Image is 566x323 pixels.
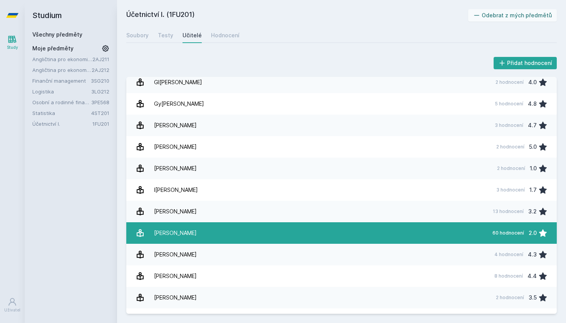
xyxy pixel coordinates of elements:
div: 60 hodnocení [492,230,524,236]
div: 2 hodnocení [496,295,524,301]
a: 3SG210 [91,78,109,84]
a: 4ST201 [91,110,109,116]
a: Finanční management [32,77,91,85]
a: Uživatel [2,293,23,317]
div: 2 hodnocení [497,165,525,171]
a: Hodnocení [211,28,239,43]
button: Přidat hodnocení [494,57,557,69]
div: 4.8 [528,96,537,112]
a: Gl[PERSON_NAME] 2 hodnocení 4.0 [126,72,557,93]
a: Všechny předměty [32,31,82,38]
a: 2AJ211 [92,56,109,62]
a: Účetnictví I. [32,120,92,128]
a: [PERSON_NAME] 2 hodnocení 3.5 [126,287,557,308]
div: 3.5 [529,290,537,305]
div: 4.7 [528,118,537,133]
div: 13 hodnocení [493,208,524,215]
div: [PERSON_NAME] [154,161,197,176]
div: Soubory [126,32,149,39]
a: Logistika [32,88,91,95]
div: Hodnocení [211,32,239,39]
a: [PERSON_NAME] 2 hodnocení 5.0 [126,136,557,158]
a: [PERSON_NAME] 60 hodnocení 2.0 [126,222,557,244]
div: 1.7 [529,182,537,198]
a: Study [2,31,23,54]
div: 2 hodnocení [496,144,524,150]
div: 3 hodnocení [495,122,523,128]
a: [PERSON_NAME] 2 hodnocení 1.0 [126,158,557,179]
div: [PERSON_NAME] [154,118,197,133]
a: 3LG212 [91,88,109,95]
a: Osobní a rodinné finance [32,98,91,106]
a: Angličtina pro ekonomická studia 2 (B2/C1) [32,66,92,74]
div: 5.0 [529,139,537,155]
div: [PERSON_NAME] [154,204,197,219]
a: 3PE568 [91,99,109,105]
a: Testy [158,28,173,43]
a: Soubory [126,28,149,43]
div: Učitelé [183,32,202,39]
a: I[PERSON_NAME] 3 hodnocení 1.7 [126,179,557,201]
div: 2 hodnocení [496,79,524,85]
div: Gl[PERSON_NAME] [154,75,202,90]
div: [PERSON_NAME] [154,139,197,155]
a: Statistika [32,109,91,117]
div: 4 hodnocení [494,251,523,258]
div: Uživatel [4,307,20,313]
a: 2AJ212 [92,67,109,73]
div: [PERSON_NAME] [154,268,197,284]
div: [PERSON_NAME] [154,247,197,262]
div: 3.2 [528,204,537,219]
div: I[PERSON_NAME] [154,182,198,198]
div: 2.0 [529,225,537,241]
div: 4.3 [528,247,537,262]
h2: Účetnictví I. (1FU201) [126,9,468,22]
div: Gy[PERSON_NAME] [154,96,204,112]
a: 1FU201 [92,121,109,127]
div: 8 hodnocení [494,273,523,279]
a: Angličtina pro ekonomická studia 1 (B2/C1) [32,55,92,63]
div: [PERSON_NAME] [154,290,197,305]
a: [PERSON_NAME] 4 hodnocení 4.3 [126,244,557,265]
div: 4.0 [528,75,537,90]
a: [PERSON_NAME] 8 hodnocení 4.4 [126,265,557,287]
div: 1.0 [530,161,537,176]
div: 4.4 [527,268,537,284]
div: 3 hodnocení [496,187,525,193]
button: Odebrat z mých předmětů [468,9,557,22]
div: 5 hodnocení [495,101,523,107]
a: [PERSON_NAME] 13 hodnocení 3.2 [126,201,557,222]
a: Učitelé [183,28,202,43]
a: Gy[PERSON_NAME] 5 hodnocení 4.8 [126,93,557,115]
div: Testy [158,32,173,39]
a: [PERSON_NAME] 3 hodnocení 4.7 [126,115,557,136]
span: Moje předměty [32,45,74,52]
div: Study [7,45,18,50]
div: [PERSON_NAME] [154,225,197,241]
